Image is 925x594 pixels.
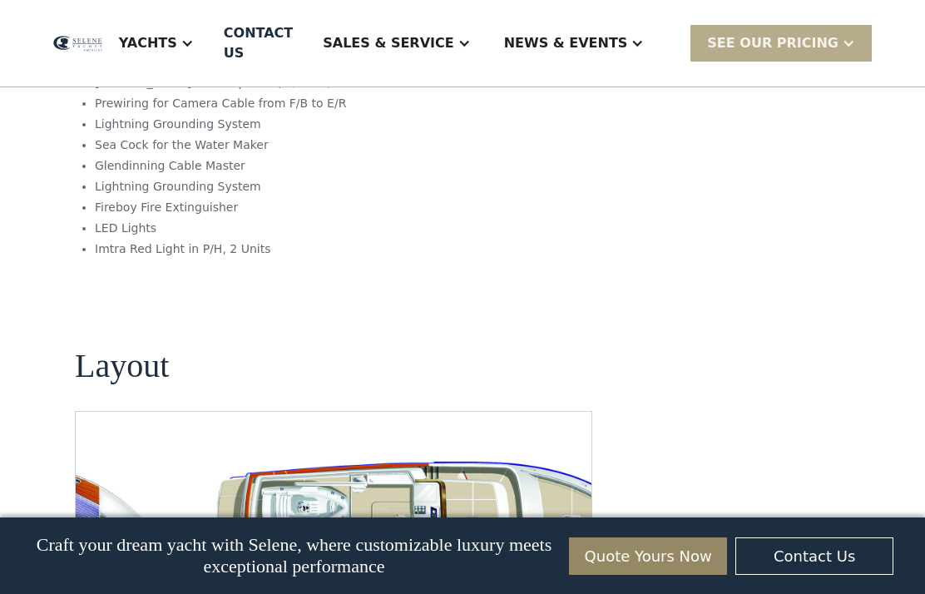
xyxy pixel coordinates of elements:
div: News & EVENTS [487,10,661,77]
li: Sea Cock for the Water Maker [95,136,482,154]
div: Yachts [119,33,177,53]
img: logo [53,36,102,52]
div: SEE Our Pricing [707,33,838,53]
li: Glendinning Cable Master [95,157,482,175]
li: LED Lights [95,220,482,237]
div: Sales & Service [323,33,453,53]
div: Yachts [102,10,210,77]
h2: Layout [75,348,169,384]
div: Contact US [224,23,293,63]
a: Contact Us [735,537,893,575]
div: Sales & Service [306,10,487,77]
li: Imtra Red Light in P/H, 2 Units [95,240,482,258]
li: Fireboy Fire Extinguisher [95,199,482,216]
li: Lightning Grounding System [95,116,482,133]
div: SEE Our Pricing [690,25,872,61]
li: Lightning Grounding System [95,178,482,196]
div: News & EVENTS [504,33,628,53]
p: Craft your dream yacht with Selene, where customizable luxury meets exceptional performance [32,534,556,577]
a: Quote Yours Now [569,537,727,575]
li: Prewiring for Camera Cable from F/B to E/R [95,95,482,112]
